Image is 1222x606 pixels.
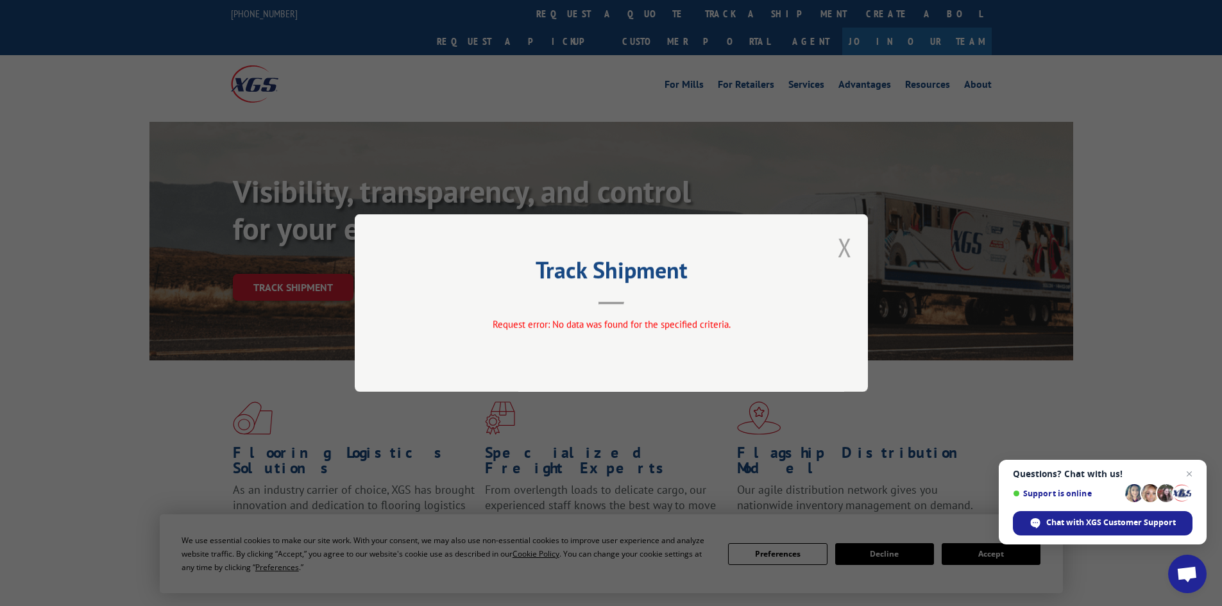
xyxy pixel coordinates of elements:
[492,318,730,330] span: Request error: No data was found for the specified criteria.
[1168,555,1207,593] div: Open chat
[1046,517,1176,528] span: Chat with XGS Customer Support
[1182,466,1197,482] span: Close chat
[419,261,804,285] h2: Track Shipment
[838,230,852,264] button: Close modal
[1013,511,1192,535] div: Chat with XGS Customer Support
[1013,469,1192,479] span: Questions? Chat with us!
[1013,489,1121,498] span: Support is online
